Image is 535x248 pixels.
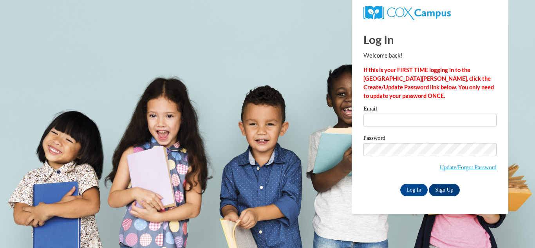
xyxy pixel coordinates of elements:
[363,51,497,60] p: Welcome back!
[400,184,428,196] input: Log In
[429,184,459,196] a: Sign Up
[363,6,451,20] img: COX Campus
[363,9,451,16] a: COX Campus
[440,164,497,170] a: Update/Forgot Password
[363,67,494,99] strong: If this is your FIRST TIME logging in to the [GEOGRAPHIC_DATA][PERSON_NAME], click the Create/Upd...
[363,31,497,47] h1: Log In
[363,135,497,143] label: Password
[363,106,497,114] label: Email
